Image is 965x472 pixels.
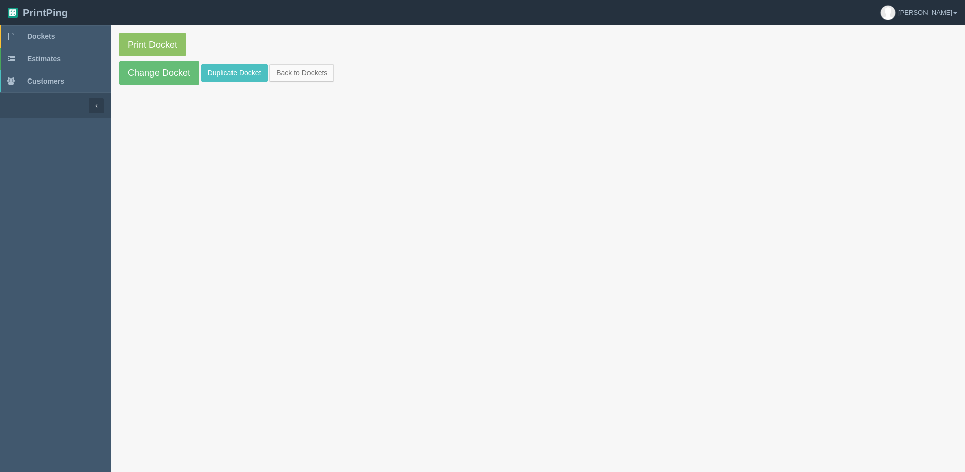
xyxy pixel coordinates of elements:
span: Customers [27,77,64,85]
a: Print Docket [119,33,186,56]
a: Back to Dockets [269,64,334,82]
img: avatar_default-7531ab5dedf162e01f1e0bb0964e6a185e93c5c22dfe317fb01d7f8cd2b1632c.jpg [881,6,895,20]
a: Change Docket [119,61,199,85]
img: logo-3e63b451c926e2ac314895c53de4908e5d424f24456219fb08d385ab2e579770.png [8,8,18,18]
span: Estimates [27,55,61,63]
span: Dockets [27,32,55,41]
a: Duplicate Docket [201,64,268,82]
